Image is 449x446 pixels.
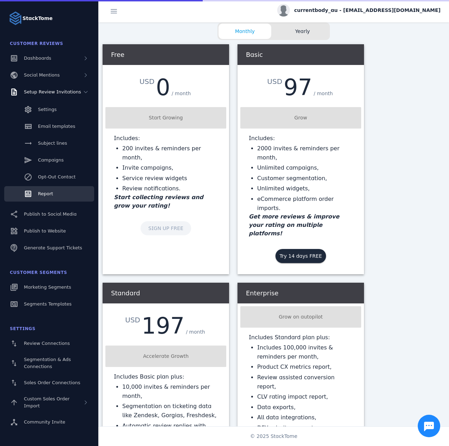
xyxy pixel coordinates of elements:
div: Start Growing [108,114,223,122]
li: Review assisted conversion report, [257,373,353,391]
p: Includes Basic plan plus: [114,373,218,381]
span: Try 14 days FREE [280,254,322,258]
p: Includes: [249,134,353,143]
a: Subject lines [4,136,94,151]
span: Generate Support Tickets [24,245,82,250]
span: Monthly [219,28,271,35]
div: / month [184,327,207,337]
span: Enterprise [246,289,279,297]
em: Start collecting reviews and grow your rating! [114,194,203,209]
span: Sales Order Connections [24,380,80,385]
span: Customer Segments [10,270,67,275]
span: Dashboards [24,55,51,61]
span: Publish to Website [24,228,66,234]
p: Includes: [114,134,218,143]
li: Segmentation on ticketing data like Zendesk, Gorgias, Freshdesk, [122,402,218,420]
div: USD [125,315,142,325]
span: Campaigns [38,157,64,163]
a: Opt-Out Contact [4,169,94,185]
em: Get more reviews & improve your rating on multiple platforms! [249,213,339,237]
span: Settings [10,326,35,331]
span: Opt-Out Contact [38,174,76,179]
a: Sales Order Connections [4,375,94,391]
li: Customer segmentation, [257,174,353,183]
li: Invite campaigns, [122,163,218,172]
span: Segments Templates [24,301,72,307]
a: Segmentation & Ads Connections [4,353,94,374]
a: Community Invite [4,414,94,430]
a: Settings [4,102,94,117]
li: DFY priority support. [257,424,353,433]
button: currentbody_au - [EMAIL_ADDRESS][DOMAIN_NAME] [277,4,441,17]
li: eCommerce platform order imports. [257,195,353,212]
li: 2000 invites & reminders per month, [257,144,353,162]
a: Campaigns [4,152,94,168]
p: Includes Standard plan plus: [249,333,353,342]
li: Automatic review replies with ChatGPT AI, [122,421,218,439]
span: Email templates [38,124,75,129]
li: All data integrations, [257,413,353,422]
span: Custom Sales Order Import [24,396,70,408]
span: Standard [111,289,140,297]
span: Community Invite [24,419,65,425]
a: Marketing Segments [4,280,94,295]
li: Unlimited widgets, [257,184,353,193]
div: USD [139,76,156,87]
a: Segments Templates [4,296,94,312]
div: 197 [142,315,184,337]
li: Service review widgets [122,174,218,183]
a: Publish to Website [4,223,94,239]
span: Free [111,51,124,58]
span: Segmentation & Ads Connections [24,357,71,369]
li: 10,000 invites & reminders per month, [122,382,218,400]
li: Data exports, [257,403,353,412]
span: Yearly [276,28,329,35]
img: Logo image [8,11,22,25]
a: Report [4,186,94,202]
img: profile.jpg [277,4,290,17]
li: Includes 100,000 invites & reminders per month, [257,343,353,361]
span: Setup Review Invitations [24,89,81,94]
li: Product CX metrics report, [257,362,353,372]
span: currentbody_au - [EMAIL_ADDRESS][DOMAIN_NAME] [294,7,441,14]
span: Customer Reviews [10,41,63,46]
span: Publish to Social Media [24,211,77,217]
span: Settings [38,107,57,112]
div: Accelerate Growth [108,353,223,360]
div: / month [170,88,192,99]
strong: StackTome [22,15,53,22]
span: Basic [246,51,263,58]
div: 97 [284,76,312,99]
li: Review notifications. [122,184,218,193]
button: Try 14 days FREE [275,249,326,263]
li: CLV rating impact report, [257,392,353,401]
div: Grow [243,114,358,122]
li: Unlimited campaigns, [257,163,353,172]
div: Grow on autopilot [243,313,358,321]
div: USD [267,76,284,87]
li: 200 invites & reminders per month, [122,144,218,162]
span: © 2025 StackTome [250,433,298,440]
a: Publish to Social Media [4,206,94,222]
span: Subject lines [38,140,67,146]
span: Report [38,191,53,196]
a: Email templates [4,119,94,134]
div: 0 [156,76,170,99]
span: Marketing Segments [24,284,71,290]
span: Social Mentions [24,72,60,78]
div: / month [312,88,334,99]
a: Review Connections [4,336,94,351]
a: Generate Support Tickets [4,240,94,256]
span: Review Connections [24,341,70,346]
